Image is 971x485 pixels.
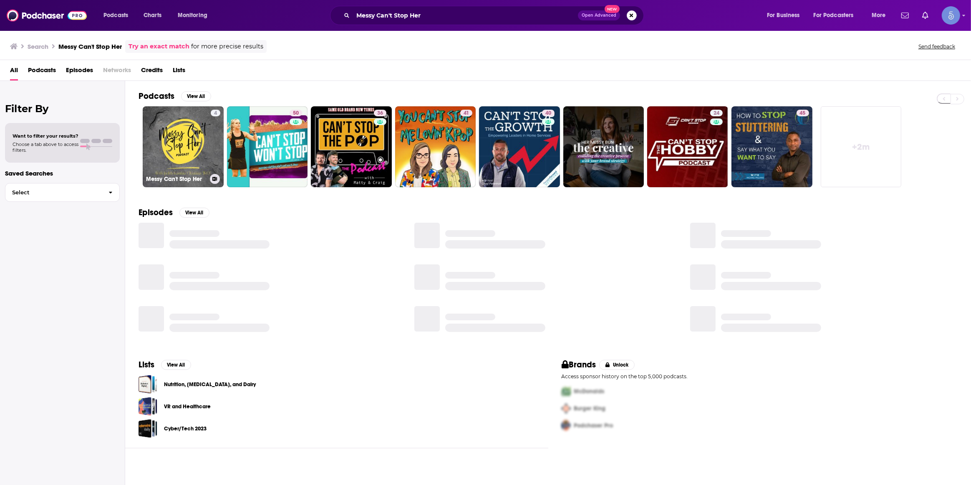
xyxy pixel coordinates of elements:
[821,106,902,187] a: +2m
[311,106,392,187] a: 36
[139,91,174,101] h2: Podcasts
[710,110,723,116] a: 24
[139,375,157,394] a: Nutrition, Diabetes, and Dairy
[179,208,209,218] button: View All
[797,110,809,116] a: 45
[338,6,652,25] div: Search podcasts, credits, & more...
[647,106,728,187] a: 24
[139,359,191,370] a: ListsView All
[139,91,211,101] a: PodcastsView All
[479,106,560,187] a: 40
[10,63,18,80] a: All
[562,373,958,379] p: Access sponsor history on the top 5,000 podcasts.
[5,103,120,115] h2: Filter By
[164,402,211,411] a: VR and Healthcare
[872,10,886,21] span: More
[866,9,896,22] button: open menu
[161,360,191,370] button: View All
[7,8,87,23] img: Podchaser - Follow, Share and Rate Podcasts
[942,6,960,25] span: Logged in as Spiral5-G1
[139,207,173,218] h2: Episodes
[28,63,56,80] a: Podcasts
[395,106,476,187] a: 41
[227,106,308,187] a: 50
[605,5,620,13] span: New
[13,133,78,139] span: Want to filter your results?
[942,6,960,25] button: Show profile menu
[919,8,932,23] a: Show notifications dropdown
[28,43,48,50] h3: Search
[214,109,217,118] span: 4
[164,424,207,433] a: Cyber/Tech 2023
[58,43,122,50] h3: Messy Can't Stop Her
[582,13,616,18] span: Open Advanced
[103,10,128,21] span: Podcasts
[103,63,131,80] span: Networks
[578,10,620,20] button: Open AdvancedNew
[558,383,574,400] img: First Pro Logo
[574,405,606,412] span: Burger King
[460,110,472,116] a: 41
[5,190,102,195] span: Select
[146,176,207,183] h3: Messy Can't Stop Her
[290,110,302,116] a: 50
[5,169,120,177] p: Saved Searches
[139,359,154,370] h2: Lists
[129,42,189,51] a: Try an exact match
[761,9,810,22] button: open menu
[293,109,299,118] span: 50
[574,388,605,395] span: McDonalds
[599,360,635,370] button: Unlock
[181,91,211,101] button: View All
[916,43,958,50] button: Send feedback
[374,110,386,116] a: 36
[139,419,157,438] a: Cyber/Tech 2023
[377,109,383,118] span: 36
[139,397,157,416] a: VR and Healthcare
[808,9,866,22] button: open menu
[558,417,574,434] img: Third Pro Logo
[172,9,218,22] button: open menu
[191,42,263,51] span: for more precise results
[714,109,719,118] span: 24
[143,106,224,187] a: 4Messy Can't Stop Her
[139,207,209,218] a: EpisodesView All
[138,9,166,22] a: Charts
[898,8,912,23] a: Show notifications dropdown
[558,400,574,417] img: Second Pro Logo
[211,110,220,116] a: 4
[173,63,185,80] a: Lists
[542,110,555,116] a: 40
[814,10,854,21] span: For Podcasters
[66,63,93,80] a: Episodes
[353,9,578,22] input: Search podcasts, credits, & more...
[144,10,161,21] span: Charts
[178,10,207,21] span: Monitoring
[562,359,596,370] h2: Brands
[767,10,800,21] span: For Business
[13,141,78,153] span: Choose a tab above to access filters.
[164,380,256,389] a: Nutrition, [MEDICAL_DATA], and Dairy
[731,106,812,187] a: 45
[5,183,120,202] button: Select
[942,6,960,25] img: User Profile
[141,63,163,80] a: Credits
[800,109,806,118] span: 45
[545,109,551,118] span: 40
[464,109,469,118] span: 41
[98,9,139,22] button: open menu
[574,422,613,429] span: Podchaser Pro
